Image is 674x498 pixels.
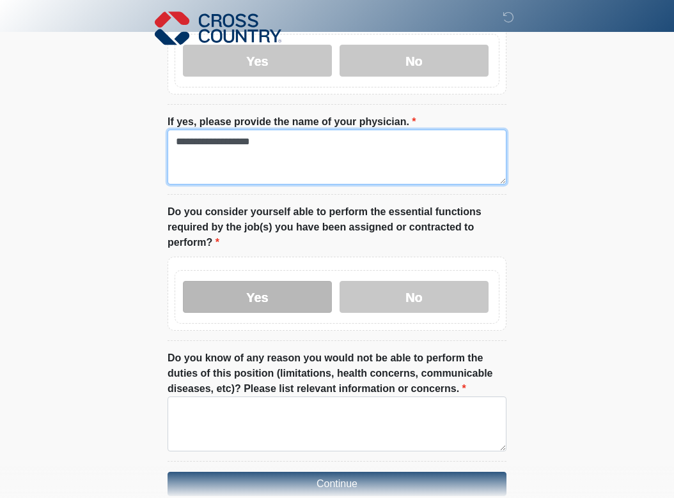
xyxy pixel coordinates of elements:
[340,281,489,313] label: No
[183,45,332,77] label: Yes
[340,45,489,77] label: No
[168,351,506,396] label: Do you know of any reason you would not be able to perform the duties of this position (limitatio...
[183,281,332,313] label: Yes
[168,472,506,496] button: Continue
[168,204,506,250] label: Do you consider yourself able to perform the essential functions required by the job(s) you have ...
[155,10,281,47] img: Cross Country Logo
[168,114,416,130] label: If yes, please provide the name of your physician.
